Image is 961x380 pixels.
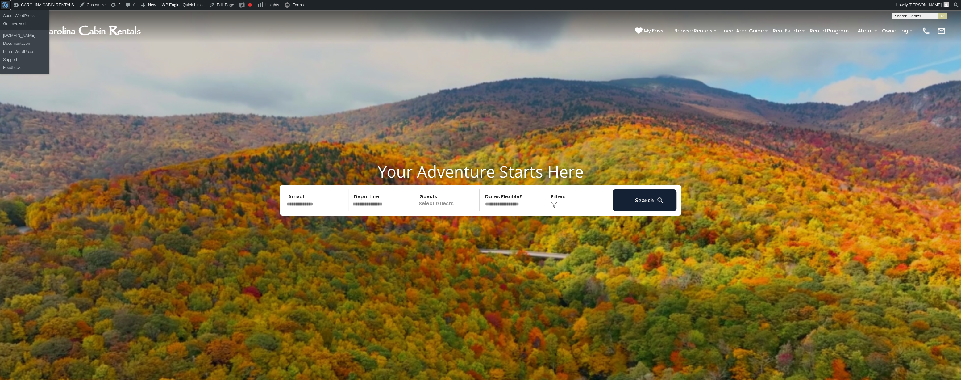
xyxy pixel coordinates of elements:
button: Search [613,189,676,211]
a: My Favs [635,27,665,35]
img: White-1-1-2.png [15,22,144,40]
h1: Your Adventure Starts Here [5,162,956,181]
img: mail-regular-white.png [937,27,946,35]
div: Focus keyphrase not set [248,3,252,7]
a: About [855,25,876,36]
span: Insights [265,2,279,7]
a: Rental Program [807,25,852,36]
a: Owner Login [879,25,916,36]
img: search-regular-white.png [656,196,664,204]
a: Real Estate [770,25,804,36]
a: Browse Rentals [671,25,716,36]
span: My Favs [644,27,664,35]
p: Select Guests [416,189,479,211]
span: [PERSON_NAME] [909,2,942,7]
img: phone-regular-white.png [922,27,930,35]
img: filter--v1.png [551,202,557,208]
a: Local Area Guide [718,25,767,36]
